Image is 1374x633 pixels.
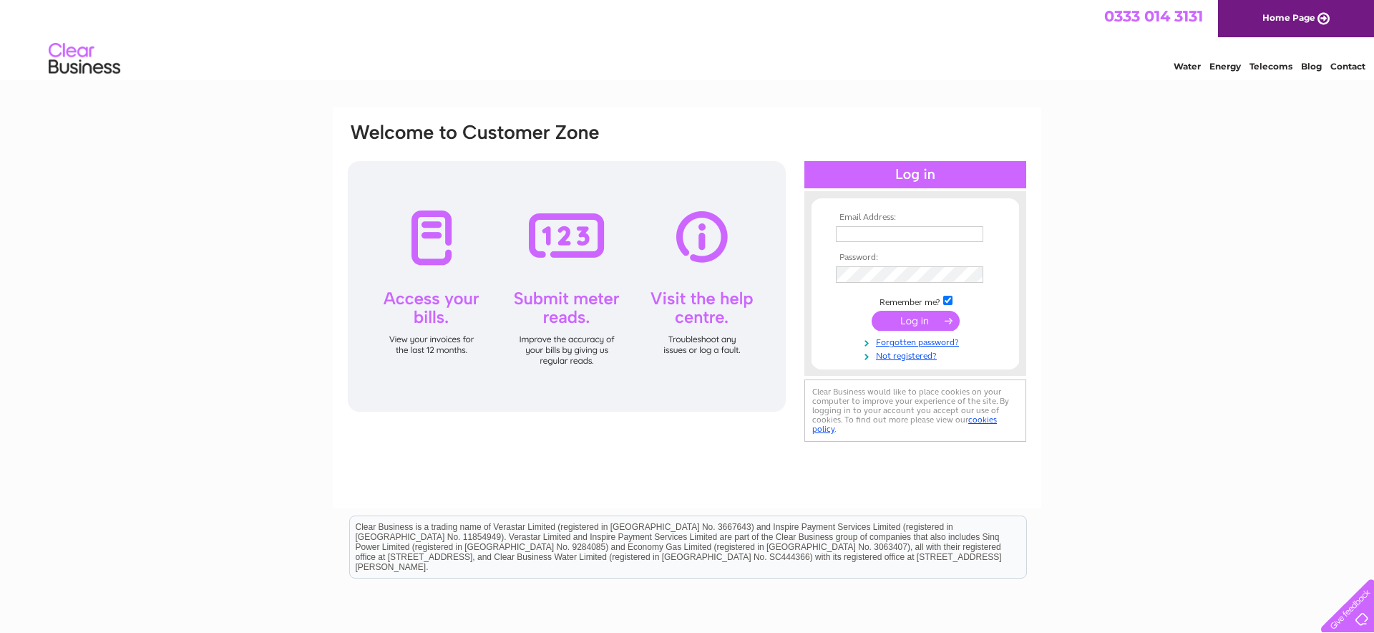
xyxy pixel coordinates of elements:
[48,37,121,81] img: logo.png
[832,213,998,223] th: Email Address:
[832,253,998,263] th: Password:
[1249,61,1292,72] a: Telecoms
[1209,61,1241,72] a: Energy
[1174,61,1201,72] a: Water
[832,294,998,308] td: Remember me?
[1104,7,1203,25] a: 0333 014 3131
[872,311,960,331] input: Submit
[836,348,998,362] a: Not registered?
[836,334,998,348] a: Forgotten password?
[350,8,1026,69] div: Clear Business is a trading name of Verastar Limited (registered in [GEOGRAPHIC_DATA] No. 3667643...
[1301,61,1322,72] a: Blog
[1330,61,1365,72] a: Contact
[812,415,997,434] a: cookies policy
[804,380,1026,442] div: Clear Business would like to place cookies on your computer to improve your experience of the sit...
